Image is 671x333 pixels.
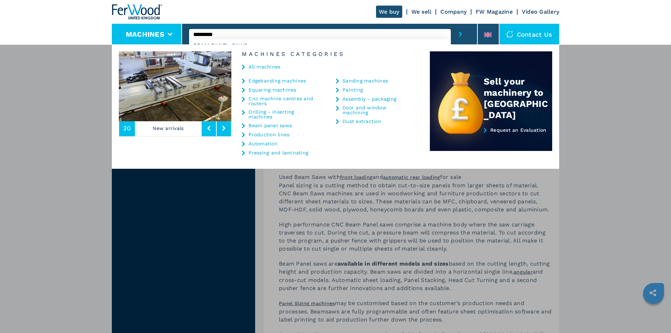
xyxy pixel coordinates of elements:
div: Contact us [499,24,560,45]
p: New arrivals [135,120,202,136]
a: Request an Evaluation [430,127,552,151]
img: Ferwood [112,4,162,20]
a: Drilling - inserting machines [248,109,318,119]
a: Door and window machining [342,105,412,115]
a: Cnc machine centres and routers [248,96,318,106]
a: Video Gallery [522,8,559,15]
a: Painting [342,87,363,92]
button: submit-button [451,24,470,45]
div: Sell your machinery to [GEOGRAPHIC_DATA] [484,76,552,121]
a: Squaring machines [248,87,296,92]
a: Beam panel saws [248,123,292,128]
a: Company [440,8,467,15]
a: Assembly - packaging [342,96,396,101]
a: All machines [248,64,280,69]
a: Pressing and laminating [248,150,308,155]
a: Sanding machines [342,78,388,83]
img: image [231,51,344,121]
a: Production lines [248,132,289,137]
a: We sell [411,8,432,15]
a: Edgebanding machines [248,78,306,83]
h6: Machines Categories [231,51,430,57]
button: Machines [126,30,164,38]
a: Dust extraction [342,119,381,124]
img: image [119,51,231,121]
span: 30 [123,125,131,131]
img: Contact us [506,31,513,38]
a: We buy [376,6,402,18]
a: FW Magazine [476,8,513,15]
a: Automation [248,141,277,146]
div: BEAM PANEL SAWS [189,39,451,52]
